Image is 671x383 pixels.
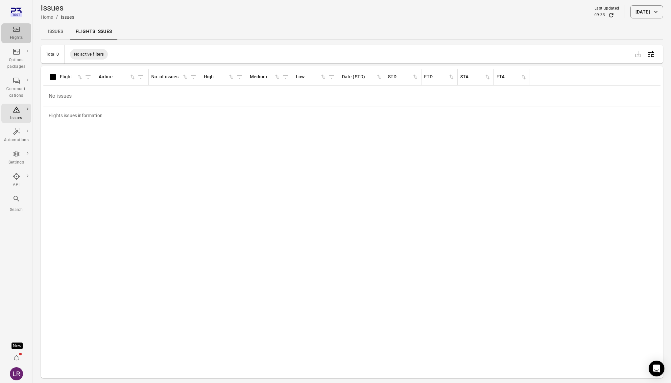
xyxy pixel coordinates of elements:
a: API [1,170,31,190]
a: Issues [41,24,70,39]
span: Low [296,73,326,81]
div: Sort by airline name in ascending order [99,73,136,81]
button: Filter by airline [136,72,146,82]
div: Sort by low in ascending order [296,73,326,81]
div: Sort by STA in ascending order [460,73,491,81]
div: High [204,73,228,81]
div: STD [388,73,412,81]
div: Flight [60,73,77,81]
div: 09:33 [594,12,605,18]
span: Please make a selection to export [632,51,645,57]
span: No. of issues [151,73,188,81]
div: Total 0 [46,52,59,57]
div: Sort by no. of issues in ascending order [151,73,188,81]
a: Flights [1,23,31,43]
button: Filter by flight [83,72,93,82]
div: Local navigation [41,24,663,39]
div: Issues [61,14,74,20]
div: Options packages [4,57,29,70]
span: ETD [424,73,455,81]
nav: Breadcrumbs [41,13,74,21]
button: Filter by no. of issues [188,72,198,82]
div: Sort by flight in ascending order [60,73,83,81]
div: Airline [99,73,129,81]
div: Tooltip anchor [12,343,23,349]
div: Communi-cations [4,86,29,99]
button: Refresh data [608,12,614,18]
div: Last updated [594,5,619,12]
div: Sort by ETD in ascending order [424,73,455,81]
span: High [204,73,234,81]
button: Open table configuration [645,48,658,61]
button: Filter by medium [280,72,290,82]
div: Sort by high in ascending order [204,73,234,81]
div: ETA [496,73,520,81]
div: Automations [4,137,29,143]
div: Sort by ETA in ascending order [496,73,527,81]
div: Sort by STD in ascending order [388,73,419,81]
div: Issues [4,115,29,121]
div: Search [4,207,29,213]
div: Flights [4,35,29,41]
a: Issues [1,104,31,123]
div: STA [460,73,484,81]
a: Communi-cations [1,75,31,101]
span: ETA [496,73,527,81]
li: / [56,13,58,21]
span: No active filters [70,51,108,58]
div: Sort by medium in ascending order [250,73,280,81]
button: Filter by high [234,72,244,82]
p: No issues [46,87,93,105]
div: Open Intercom Messenger [649,361,664,376]
div: Settings [4,159,29,166]
div: API [4,182,29,188]
div: No. of issues [151,73,182,81]
span: Date (STD) [342,73,382,81]
span: Flight [60,73,83,81]
div: LR [10,367,23,380]
span: Medium [250,73,280,81]
button: [DATE] [630,5,663,18]
button: Filter by low [326,72,336,82]
div: ETD [424,73,448,81]
a: Flights issues [70,24,117,39]
div: Low [296,73,320,81]
button: Laufey Rut [7,365,26,383]
div: Medium [250,73,274,81]
a: Settings [1,148,31,168]
a: Home [41,14,53,20]
h1: Issues [41,3,74,13]
span: Airline [99,73,136,81]
div: Date (STD) [342,73,376,81]
button: Search [1,193,31,215]
span: STA [460,73,491,81]
a: Options packages [1,46,31,72]
div: Sort by date (STD) in ascending order [342,73,382,81]
span: STD [388,73,419,81]
a: Automations [1,126,31,145]
div: Flights issues information [43,107,108,124]
button: Notifications [10,351,23,365]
